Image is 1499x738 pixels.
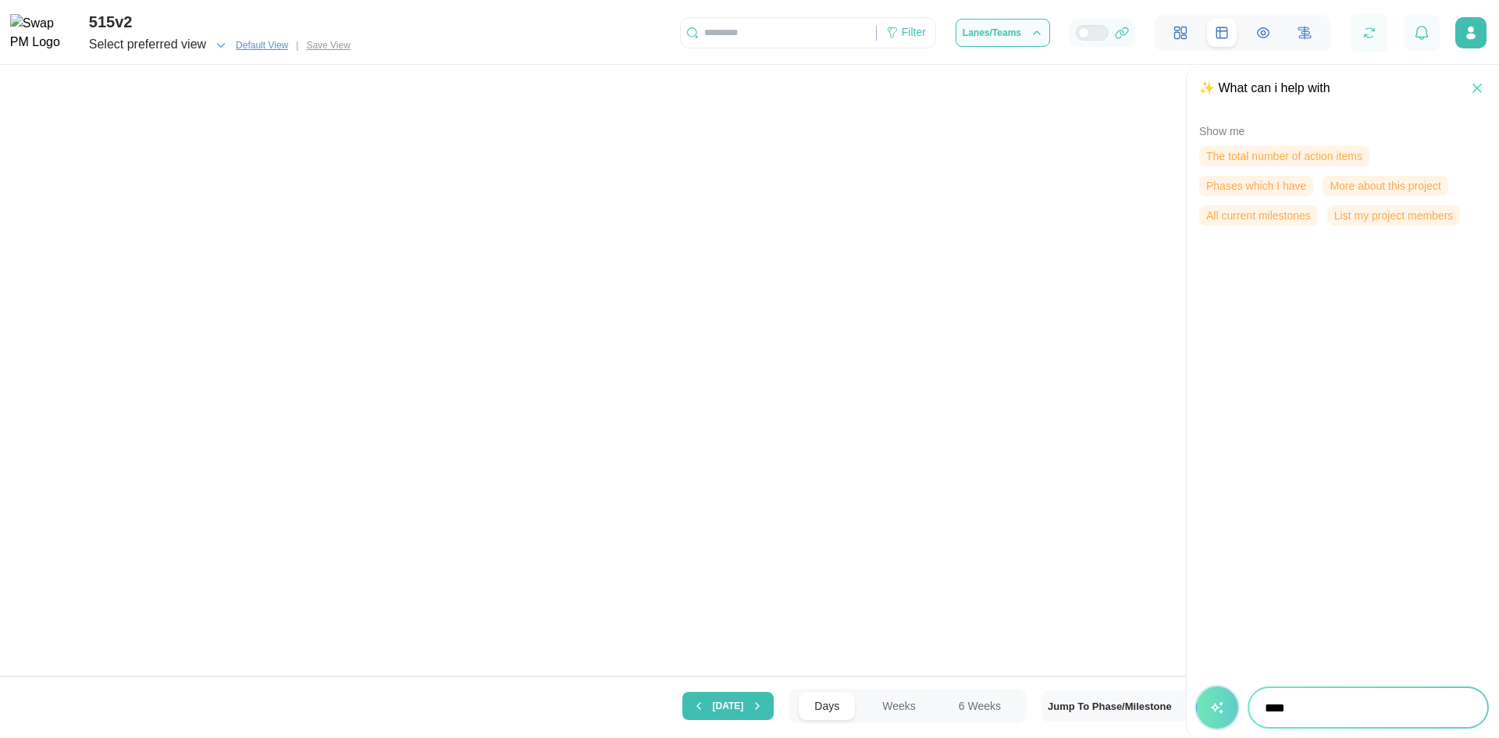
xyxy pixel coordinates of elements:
div: 515v2 [89,10,357,34]
button: Default View [230,37,294,54]
button: List my project members [1327,205,1460,226]
button: 6 Weeks [943,692,1017,720]
div: ✨ What can i help with [1199,79,1330,98]
span: All current milestones [1206,206,1311,225]
div: | [296,38,298,53]
span: Lanes/Teams [963,28,1021,37]
button: Close chat [1469,80,1486,97]
button: [DATE] [682,692,774,720]
span: More about this project [1330,176,1440,195]
span: Default View [236,37,288,53]
button: Lanes/Teams [956,19,1050,47]
span: Jump To Phase/Milestone [1048,701,1172,711]
span: [DATE] [713,693,744,719]
button: Phases which I have [1199,176,1313,196]
div: Select preferred view [89,35,206,55]
img: Swap PM Logo [10,14,73,53]
button: Jump To Phase/Milestone [1041,690,1237,722]
span: The total number of action items [1206,147,1362,166]
div: Filter [877,20,935,46]
button: More about this project [1323,176,1447,196]
button: Weeks [867,692,931,720]
div: Filter [902,24,926,41]
button: The total number of action items [1199,146,1369,166]
button: Days [799,692,855,720]
button: All current milestones [1199,205,1318,226]
span: Phases which I have [1206,176,1306,195]
div: Show me [1199,123,1486,141]
span: List my project members [1334,206,1453,225]
button: Refresh Grid [1358,22,1380,44]
button: Select preferred view [89,34,228,56]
